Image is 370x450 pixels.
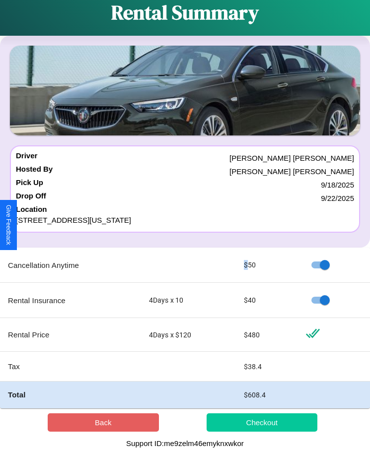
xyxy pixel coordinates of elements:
[5,205,12,245] div: Give Feedback
[236,318,298,352] td: $ 480
[16,165,53,178] h4: Hosted By
[321,192,354,205] p: 9 / 22 / 2025
[16,151,37,165] h4: Driver
[236,352,298,382] td: $ 38.4
[321,178,354,192] p: 9 / 18 / 2025
[141,318,236,352] td: 4 Days x $ 120
[48,413,159,432] button: Back
[8,328,133,341] p: Rental Price
[16,213,354,227] p: [STREET_ADDRESS][US_STATE]
[8,389,133,400] h4: Total
[236,283,298,318] td: $ 40
[16,178,43,192] h4: Pick Up
[16,192,46,205] h4: Drop Off
[8,294,133,307] p: Rental Insurance
[236,382,298,408] td: $ 608.4
[141,283,236,318] td: 4 Days x 10
[207,413,318,432] button: Checkout
[8,258,133,272] p: Cancellation Anytime
[126,437,244,450] p: Support ID: me9zelm46emyknxwkor
[236,248,298,283] td: $ 50
[229,165,354,178] p: [PERSON_NAME] [PERSON_NAME]
[8,360,133,373] p: Tax
[16,205,354,213] h4: Location
[229,151,354,165] p: [PERSON_NAME] [PERSON_NAME]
